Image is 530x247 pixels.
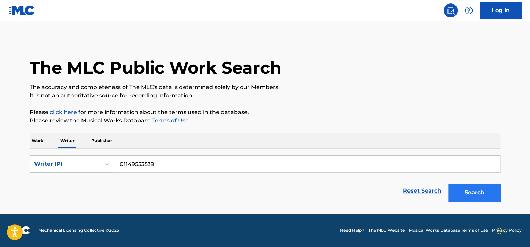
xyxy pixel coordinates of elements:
div: Writer IPI [34,160,97,168]
a: Musical Works Database Terms of Use [409,227,488,233]
a: Terms of Use [151,117,189,124]
span: Mechanical Licensing Collective © 2025 [38,227,119,233]
img: search [446,6,455,15]
button: Search [448,184,500,201]
img: help [465,6,473,15]
form: Search Form [30,155,500,205]
div: Help [462,3,476,17]
p: Please review the Musical Works Database [30,117,500,125]
a: Need Help? [340,227,364,233]
h1: The MLC Public Work Search [30,57,281,78]
p: Writer [58,133,77,148]
p: Work [30,133,46,148]
a: Public Search [444,3,458,17]
p: Please for more information about the terms used in the database. [30,108,500,117]
a: The MLC Website [368,227,405,233]
p: The accuracy and completeness of The MLC's data is determined solely by our Members. [30,83,500,91]
a: Privacy Policy [492,227,522,233]
a: Reset Search [399,183,445,199]
a: Log In [480,2,522,19]
p: Publisher [89,133,114,148]
img: MLC Logo [8,5,35,15]
a: click here [50,109,77,115]
iframe: Chat Widget [495,214,530,247]
p: It is not an authoritative source for recording information. [30,91,500,100]
img: logo [8,226,30,234]
div: Drag [497,220,501,241]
